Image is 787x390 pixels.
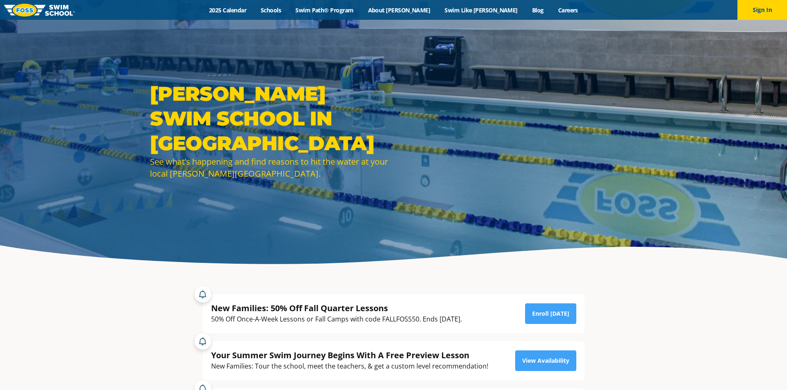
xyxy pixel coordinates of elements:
[211,314,462,325] div: 50% Off Once-A-Week Lessons or Fall Camps with code FALLFOSS50. Ends [DATE].
[515,350,576,371] a: View Availability
[211,350,488,361] div: Your Summer Swim Journey Begins With A Free Preview Lesson
[288,6,361,14] a: Swim Path® Program
[4,4,75,17] img: FOSS Swim School Logo
[150,81,390,156] h1: [PERSON_NAME] Swim School in [GEOGRAPHIC_DATA]
[150,156,390,180] div: See what’s happening and find reasons to hit the water at your local [PERSON_NAME][GEOGRAPHIC_DATA].
[551,6,585,14] a: Careers
[525,6,551,14] a: Blog
[361,6,437,14] a: About [PERSON_NAME]
[202,6,254,14] a: 2025 Calendar
[211,361,488,372] div: New Families: Tour the school, meet the teachers, & get a custom level recommendation!
[437,6,525,14] a: Swim Like [PERSON_NAME]
[211,303,462,314] div: New Families: 50% Off Fall Quarter Lessons
[254,6,288,14] a: Schools
[525,303,576,324] a: Enroll [DATE]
